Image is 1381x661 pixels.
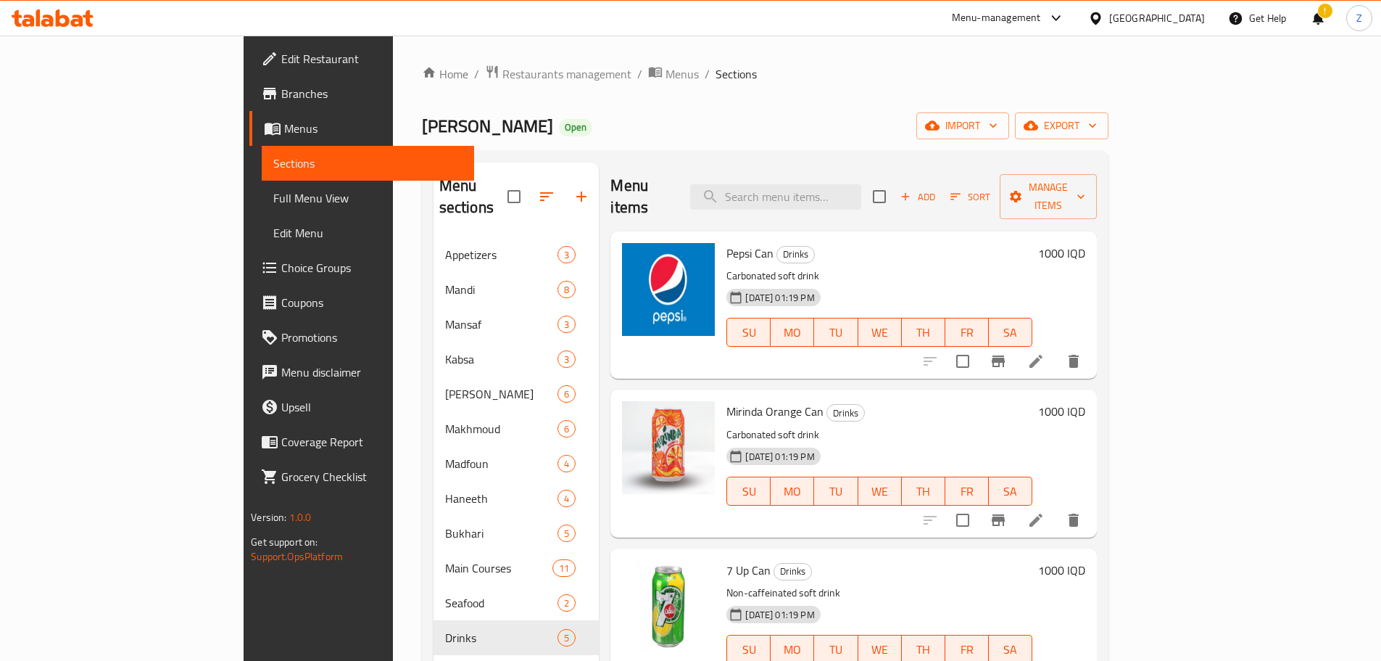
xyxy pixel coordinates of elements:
[281,364,463,381] span: Menu disclaimer
[1109,10,1205,26] div: [GEOGRAPHIC_DATA]
[474,65,479,83] li: /
[814,477,858,506] button: TU
[249,41,474,76] a: Edit Restaurant
[249,250,474,285] a: Choice Groups
[434,272,600,307] div: Mandi8
[776,639,808,660] span: MO
[564,179,599,214] button: Add section
[739,450,820,464] span: [DATE] 01:19 PM
[558,596,575,610] span: 2
[445,385,558,403] span: [PERSON_NAME]
[553,562,575,575] span: 11
[445,525,558,542] span: Bukhari
[941,186,1000,208] span: Sort items
[557,350,576,368] div: items
[864,481,896,502] span: WE
[610,175,672,218] h2: Menu items
[690,184,861,210] input: search
[249,355,474,390] a: Menu disclaimer
[262,215,474,250] a: Edit Menu
[858,318,902,347] button: WE
[445,455,558,472] span: Madfoun
[947,346,978,377] span: Select to update
[774,563,811,580] span: Drinks
[552,559,576,577] div: items
[1027,353,1045,370] a: Edit menu item
[262,146,474,181] a: Sections
[422,65,1108,83] nav: breadcrumb
[1011,178,1085,215] span: Manage items
[895,186,941,208] button: Add
[1038,243,1085,263] h6: 1000 IQD
[445,594,558,612] span: Seafood
[945,318,989,347] button: FR
[1056,503,1091,538] button: delete
[637,65,642,83] li: /
[989,318,1032,347] button: SA
[281,433,463,451] span: Coverage Report
[558,457,575,471] span: 4
[445,385,558,403] div: Mathbi
[726,318,771,347] button: SU
[771,477,814,506] button: MO
[557,246,576,263] div: items
[898,189,937,205] span: Add
[558,318,575,332] span: 3
[434,307,600,342] div: Mansaf3
[434,342,600,377] div: Kabsa3
[622,401,715,494] img: Mirinda Orange Can
[273,224,463,242] span: Edit Menu
[726,267,1032,285] p: Carbonated soft drink
[726,477,771,506] button: SU
[908,481,940,502] span: TH
[422,110,553,142] span: [PERSON_NAME]
[776,246,815,263] div: Drinks
[733,481,765,502] span: SU
[733,639,765,660] span: SU
[995,481,1027,502] span: SA
[648,65,699,83] a: Menus
[445,559,552,577] span: Main Courses
[445,490,558,507] span: Haneeth
[1000,174,1097,219] button: Manage items
[434,446,600,481] div: Madfoun4
[445,420,558,438] span: Makhmoud
[726,584,1032,602] p: Non-caffeinated soft drink
[558,353,575,366] span: 3
[281,259,463,276] span: Choice Groups
[249,424,474,459] a: Coverage Report
[774,563,812,580] div: Drinks
[434,620,600,655] div: Drinks5
[952,9,1041,27] div: Menu-management
[726,559,771,581] span: 7 Up Can
[434,586,600,620] div: Seafood2
[895,186,941,208] span: Add item
[864,181,895,212] span: Select section
[726,426,1032,444] p: Carbonated soft drink
[951,639,983,660] span: FR
[622,243,715,336] img: Pepsi Can
[445,246,558,263] span: Appetizers
[739,608,820,622] span: [DATE] 01:19 PM
[951,481,983,502] span: FR
[445,316,558,333] span: Mansaf
[249,76,474,111] a: Branches
[902,318,945,347] button: TH
[281,398,463,416] span: Upsell
[289,508,312,527] span: 1.0.0
[559,121,592,134] span: Open
[251,533,318,551] span: Get support on:
[249,320,474,355] a: Promotions
[858,477,902,506] button: WE
[665,65,699,83] span: Menus
[558,422,575,436] span: 6
[485,65,631,83] a: Restaurants management
[776,481,808,502] span: MO
[928,117,998,135] span: import
[908,322,940,343] span: TH
[434,231,600,661] nav: Menu sections
[1356,10,1362,26] span: Z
